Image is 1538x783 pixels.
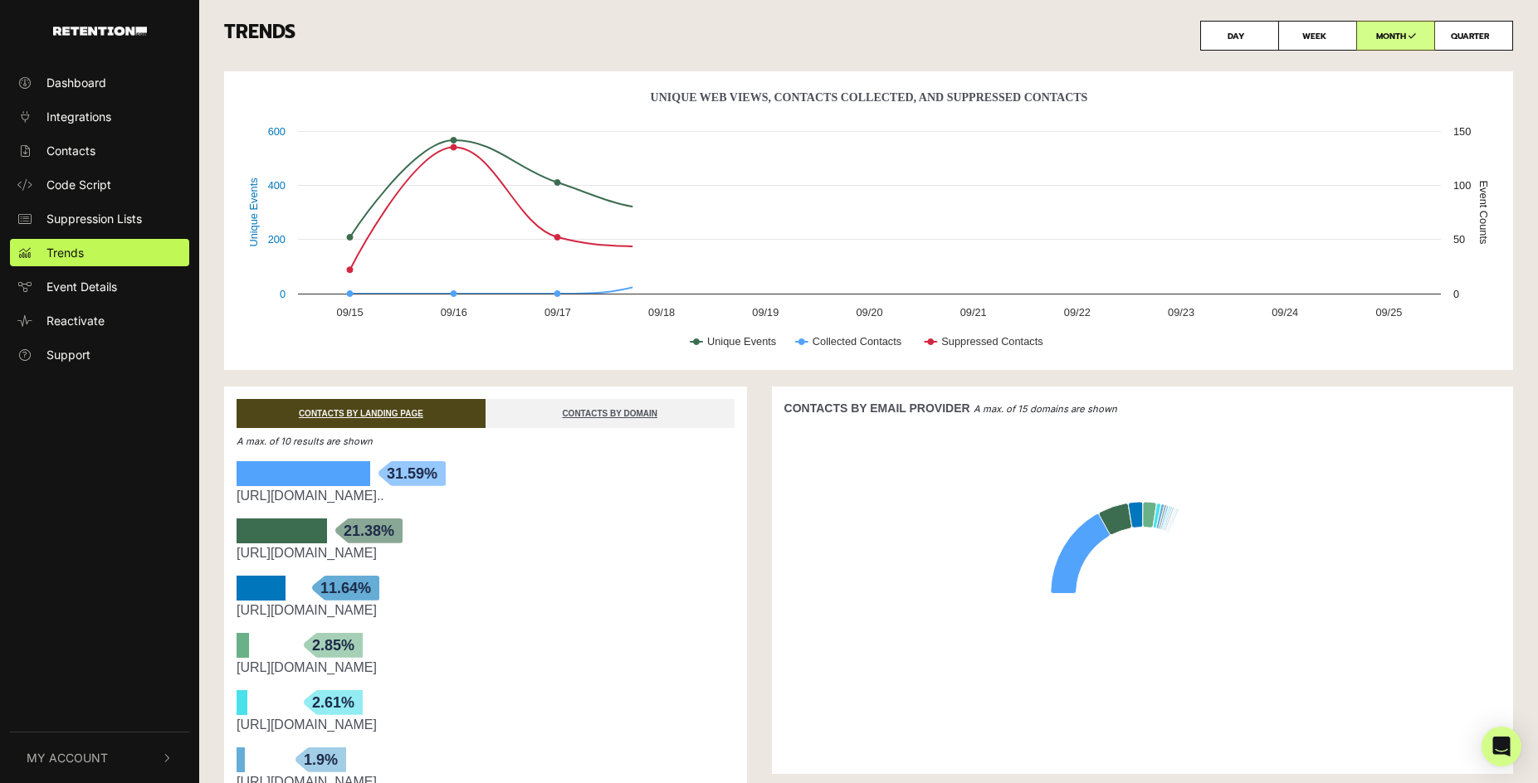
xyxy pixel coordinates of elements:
[974,403,1117,415] em: A max. of 15 domains are shown
[1453,233,1465,246] text: 50
[53,27,147,36] img: Retention.com
[46,278,117,295] span: Event Details
[304,633,363,658] span: 2.85%
[224,21,1513,51] h3: TRENDS
[856,306,882,319] text: 09/20
[1272,306,1298,319] text: 09/24
[280,288,286,300] text: 0
[237,543,735,563] div: https://www.elliptigo.com/our-bikes/
[1356,21,1435,51] label: MONTH
[1375,306,1402,319] text: 09/25
[337,306,364,319] text: 09/15
[268,179,286,192] text: 400
[247,178,260,246] text: Unique Events
[752,306,779,319] text: 09/19
[237,486,735,506] div: https://www.elliptigo.com/experience-the-elliptigo-difference/
[1477,181,1490,245] text: Event Counts
[46,346,90,363] span: Support
[813,335,901,348] text: Collected Contacts
[707,335,776,348] text: Unique Events
[237,489,384,503] a: [URL][DOMAIN_NAME]..
[1434,21,1513,51] label: QUARTER
[335,518,403,543] span: 21.38%
[10,273,189,300] a: Event Details
[1453,288,1459,300] text: 0
[10,205,189,232] a: Suppression Lists
[10,137,189,164] a: Contacts
[10,69,189,96] a: Dashboard
[1482,727,1521,766] div: Open Intercom Messenger
[486,399,735,428] a: CONTACTS BY DOMAIN
[544,306,571,319] text: 09/17
[960,306,987,319] text: 09/21
[441,306,467,319] text: 09/16
[378,461,446,486] span: 31.59%
[295,747,346,772] span: 1.9%
[1200,21,1279,51] label: DAY
[237,717,377,732] a: [URL][DOMAIN_NAME]
[237,84,1501,366] svg: Unique Web Views, Contacts Collected, And Suppressed Contacts
[237,435,373,447] em: A max. of 10 results are shown
[237,603,377,617] a: [URL][DOMAIN_NAME]
[1278,21,1357,51] label: WEEK
[1453,179,1471,192] text: 100
[1168,306,1194,319] text: 09/23
[46,244,84,261] span: Trends
[312,576,379,601] span: 11.64%
[46,312,105,329] span: Reactivate
[784,401,970,415] strong: CONTACTS BY EMAIL PROVIDER
[237,660,377,674] a: [URL][DOMAIN_NAME]
[46,108,111,125] span: Integrations
[10,341,189,368] a: Support
[648,306,675,319] text: 09/18
[304,690,363,715] span: 2.61%
[46,74,106,91] span: Dashboard
[237,546,377,560] a: [URL][DOMAIN_NAME]
[268,125,286,138] text: 600
[237,658,735,678] div: https://www.elliptigo.com/shop/
[1064,306,1091,319] text: 09/22
[941,335,1042,348] text: Suppressed Contacts
[268,233,286,246] text: 200
[46,142,95,159] span: Contacts
[46,176,111,193] span: Code Script
[10,103,189,130] a: Integrations
[46,210,142,227] span: Suppression Lists
[10,732,189,783] button: My Account
[237,715,735,735] div: https://www.elliptigo.com/product/elliptigo-11r/
[10,307,189,334] a: Reactivate
[237,399,486,428] a: CONTACTS BY LANDING PAGE
[651,91,1088,104] text: Unique Web Views, Contacts Collected, And Suppressed Contacts
[237,601,735,620] div: https://www.elliptigo.com/
[10,239,189,266] a: Trends
[27,749,108,766] span: My Account
[10,171,189,198] a: Code Script
[1453,125,1471,138] text: 150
